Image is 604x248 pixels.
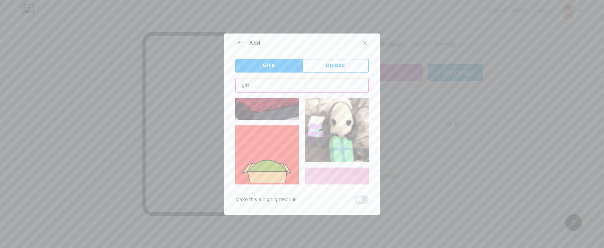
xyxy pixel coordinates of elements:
img: Gihpy [305,168,369,231]
img: Gihpy [235,125,299,189]
button: Upload [302,59,369,73]
div: Add [249,39,260,47]
img: Gihpy [305,98,369,162]
input: Search [236,78,368,92]
span: Upload [326,62,345,69]
div: Make this a highlighted link [235,195,297,204]
span: GIFs [263,62,275,69]
button: GIFs [235,59,302,73]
